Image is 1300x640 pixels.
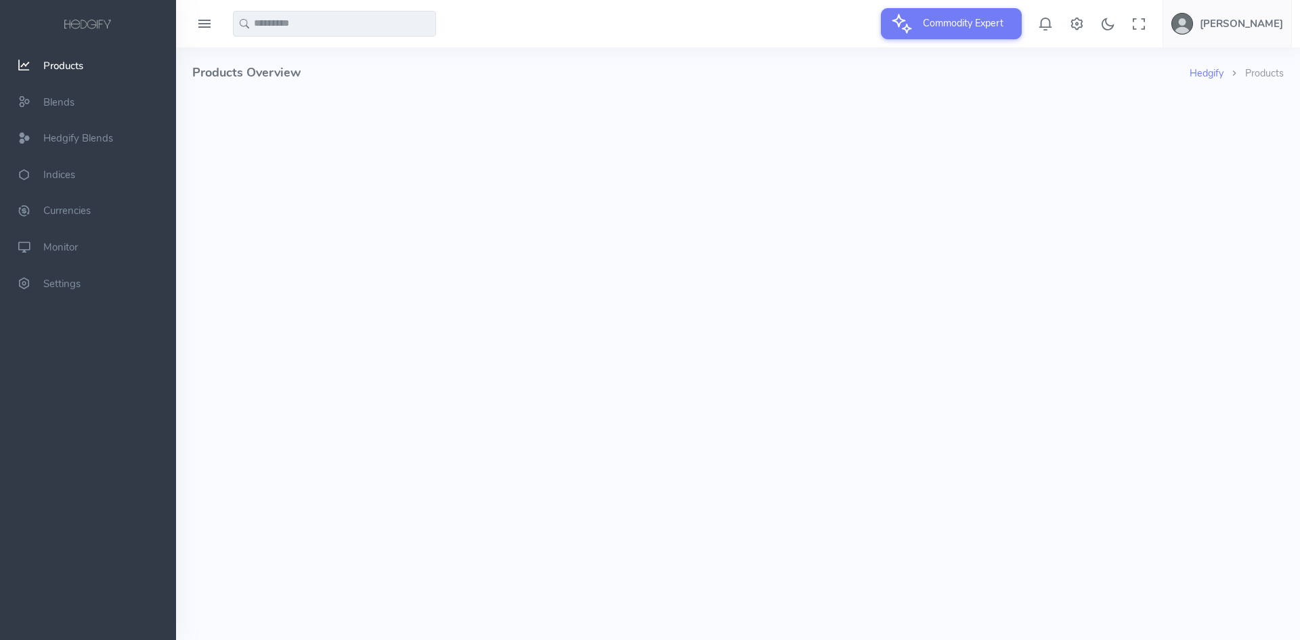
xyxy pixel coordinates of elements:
span: Currencies [43,205,91,218]
a: Hedgify [1190,66,1223,80]
span: Settings [43,277,81,291]
span: Indices [43,168,75,182]
span: Hedgify Blends [43,131,113,145]
span: Blends [43,95,74,109]
a: Commodity Expert [881,16,1022,30]
span: Monitor [43,240,78,254]
button: Commodity Expert [881,8,1022,39]
h5: [PERSON_NAME] [1200,18,1283,29]
span: Commodity Expert [915,8,1012,38]
img: logo [62,18,114,33]
span: Products [43,59,83,72]
li: Products [1223,66,1284,81]
h4: Products Overview [192,47,1190,98]
img: user-image [1171,13,1193,35]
